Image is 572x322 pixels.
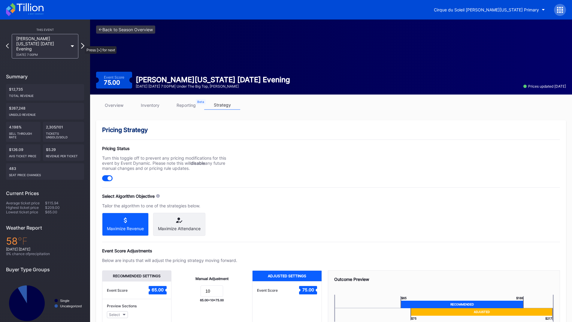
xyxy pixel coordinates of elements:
[136,75,290,84] div: [PERSON_NAME][US_STATE] [DATE] Evening
[102,258,237,263] div: Below are inputs that will adjust the pricing strategy moving forward.
[16,53,68,56] div: [DATE] 7:00PM
[18,235,28,247] span: ℉
[545,316,553,320] div: $ 217
[9,110,81,116] div: Unsold Revenue
[45,205,84,210] div: $209.00
[102,194,155,199] div: Select Algorithm Objective
[152,287,164,292] text: 65.00
[257,288,278,293] div: Event Score
[46,152,81,158] div: Revenue per ticket
[410,316,416,320] div: $ 75
[434,7,539,12] div: Cirque du Soleil [PERSON_NAME][US_STATE] Primary
[6,225,84,231] div: Weather Report
[107,288,128,293] div: Event Score
[43,144,84,161] div: $5.29
[9,171,81,177] div: seat price changes
[6,190,84,196] div: Current Prices
[6,84,84,101] div: $12,735
[9,152,38,158] div: Avg ticket price
[6,201,45,205] div: Average ticket price
[107,311,128,318] button: Select
[6,103,84,119] div: $267,248
[401,296,407,301] div: $ 65
[6,74,84,80] div: Summary
[60,299,69,302] text: Single
[523,84,566,89] div: Prices updated [DATE]
[102,146,237,151] div: Pricing Status
[102,126,560,134] div: Pricing Strategy
[6,251,84,256] div: 9 % chance of precipitation
[102,271,171,281] div: Recommended Settings
[302,287,314,292] text: 75.00
[200,298,224,302] div: 65.00 + 10 = 75.00
[96,101,132,110] a: overview
[104,75,124,80] div: Event Score
[6,205,45,210] div: Highest ticket price
[401,301,524,308] div: Recommended
[45,201,84,205] div: $115.94
[102,248,560,253] div: Event Score Adjustments
[429,4,549,15] button: Cirque du Soleil [PERSON_NAME][US_STATE] Primary
[6,247,84,251] div: [DATE] [DATE]
[60,304,82,308] text: Uncategorized
[334,277,554,282] div: Outcome Preview
[9,92,81,98] div: Total Revenue
[6,266,84,272] div: Buyer Type Groups
[9,129,38,139] div: Sell Through Rate
[104,80,122,86] div: 75.00
[195,276,228,281] div: Manual Adjustment
[204,101,240,110] a: strategy
[107,226,144,231] div: Maximize Revenue
[46,129,81,139] div: Tickets Unsold/Sold
[410,308,553,316] div: Adjusted
[96,26,155,34] a: <-Back to Season Overview
[516,296,524,301] div: $ 188
[136,84,290,89] div: [DATE] [DATE] 7:00PM | Under the Big Top, [PERSON_NAME]
[45,210,84,214] div: $65.00
[107,304,167,308] div: Preview Sections
[6,210,45,214] div: Lowest ticket price
[16,36,68,56] div: [PERSON_NAME][US_STATE] [DATE] Evening
[6,235,84,247] div: 58
[132,101,168,110] a: inventory
[191,161,205,166] strong: disable
[102,203,237,208] div: Tailor the algorithm to one of the strategies below.
[109,312,120,317] div: Select
[102,155,237,171] div: Turn this toggle off to prevent any pricing modifications for this event by Event Dynamic. Please...
[6,122,41,142] div: 4.198%
[158,226,201,231] div: Maximize Attendance
[43,122,84,142] div: 2,305/101
[168,101,204,110] a: reporting
[6,28,84,32] div: This Event
[6,163,84,180] div: 483
[6,144,41,161] div: $126.09
[253,271,321,281] div: Adjusted Settings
